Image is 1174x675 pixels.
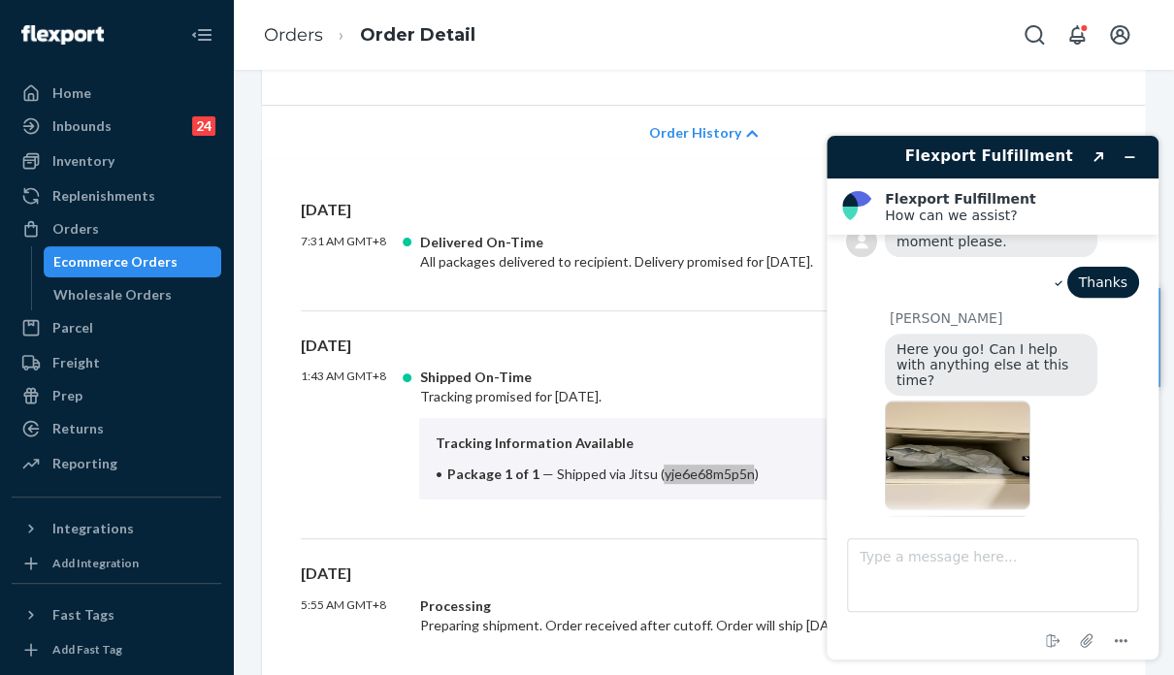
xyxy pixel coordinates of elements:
[446,466,538,482] span: Package 1 of 1
[12,448,221,479] a: Reporting
[301,335,1106,357] p: [DATE]
[52,641,122,658] div: Add Fast Tag
[12,552,221,575] a: Add Integration
[419,233,935,252] div: Delivered On-Time
[301,368,404,499] p: 1:43 AM GMT+8
[21,25,104,45] img: Flexport logo
[52,353,100,372] div: Freight
[52,186,155,206] div: Replenishments
[556,466,758,482] span: Shipped via Jitsu ( )
[52,555,139,571] div: Add Integration
[264,24,323,46] a: Orders
[419,233,935,272] div: All packages delivered to recipient. Delivery promised for [DATE].
[53,285,172,305] div: Wholesale Orders
[248,7,491,64] ol: breadcrumbs
[52,419,104,438] div: Returns
[435,434,920,453] p: Tracking Information Available
[419,368,935,499] div: Tracking promised for [DATE].
[52,219,99,239] div: Orders
[419,596,935,635] div: Preparing shipment. Order received after cutoff. Order will ship [DATE].
[419,596,935,616] div: Processing
[53,252,178,272] div: Ecommerce Orders
[419,368,935,387] div: Shipped On-Time
[649,123,741,143] span: Order History
[52,116,112,136] div: Inbounds
[52,519,134,538] div: Integrations
[43,14,82,31] span: Chat
[12,145,221,177] a: Inventory
[12,111,221,142] a: Inbounds24
[52,151,114,171] div: Inventory
[1015,16,1054,54] button: Open Search Box
[52,386,82,405] div: Prep
[44,279,222,310] a: Wholesale Orders
[12,180,221,211] a: Replenishments
[301,562,1106,585] p: [DATE]
[301,233,404,272] p: 7:31 AM GMT+8
[12,312,221,343] a: Parcel
[541,466,553,482] span: —
[12,513,221,544] button: Integrations
[301,199,1106,221] p: [DATE]
[12,347,221,378] a: Freight
[664,466,754,482] a: yje6e68m5p5n
[52,83,91,103] div: Home
[12,599,221,630] button: Fast Tags
[12,213,221,244] a: Orders
[12,380,221,411] a: Prep
[12,413,221,444] a: Returns
[52,318,93,337] div: Parcel
[1100,16,1139,54] button: Open account menu
[52,454,117,473] div: Reporting
[12,638,221,661] a: Add Fast Tag
[1058,16,1096,54] button: Open notifications
[182,16,221,54] button: Close Navigation
[301,596,404,635] p: 5:55 AM GMT+8
[192,116,215,136] div: 24
[360,24,475,46] a: Order Detail
[12,78,221,109] a: Home
[52,605,114,625] div: Fast Tags
[44,246,222,277] a: Ecommerce Orders
[811,120,1174,675] iframe: Find more information here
